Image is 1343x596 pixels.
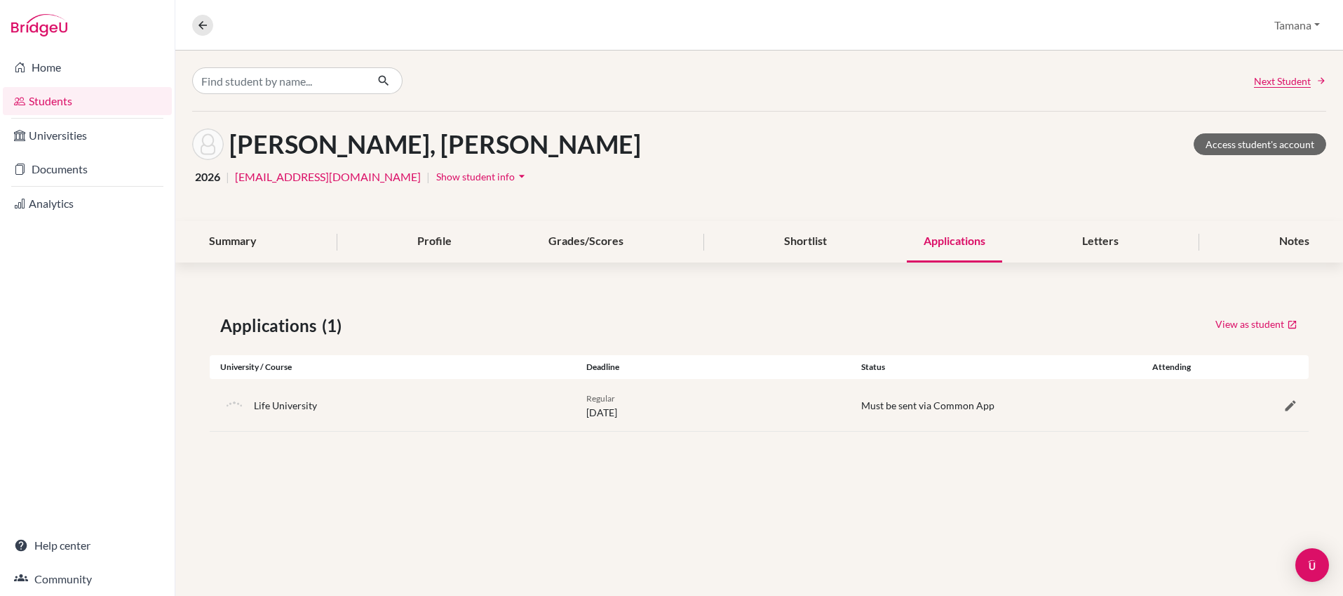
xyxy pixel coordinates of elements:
[851,361,1126,373] div: Status
[192,221,274,263] div: Summary
[229,129,641,159] h1: [PERSON_NAME], [PERSON_NAME]
[1254,74,1311,88] span: Next Student
[3,565,172,593] a: Community
[426,168,430,185] span: |
[1215,313,1298,335] a: View as student
[220,391,248,419] img: default-university-logo-42dd438d0b49c2174d4c41c49dcd67eec2da6d16b3a2f6d5de70cc347232e317.png
[1065,221,1135,263] div: Letters
[210,361,576,373] div: University / Course
[322,313,347,338] span: (1)
[192,67,366,94] input: Find student by name...
[3,155,172,183] a: Documents
[1126,361,1217,373] div: Attending
[576,361,851,373] div: Deadline
[3,531,172,559] a: Help center
[3,53,172,81] a: Home
[1262,221,1326,263] div: Notes
[532,221,640,263] div: Grades/Scores
[226,168,229,185] span: |
[436,166,529,187] button: Show student infoarrow_drop_down
[515,169,529,183] i: arrow_drop_down
[235,168,421,185] a: [EMAIL_ADDRESS][DOMAIN_NAME]
[192,128,224,160] img: Jordan Daniel SPENCER's avatar
[1295,548,1329,582] div: Open Intercom Messenger
[1254,74,1326,88] a: Next Student
[907,221,1002,263] div: Applications
[195,168,220,185] span: 2026
[220,313,322,338] span: Applications
[1268,12,1326,39] button: Tamana
[3,87,172,115] a: Students
[436,171,515,183] span: Show student info
[3,121,172,150] a: Universities
[586,393,615,404] span: Regular
[11,14,67,37] img: Bridge-U
[254,398,317,413] div: Life University
[400,221,468,263] div: Profile
[576,390,851,420] div: [DATE]
[3,190,172,218] a: Analytics
[861,399,994,411] span: Must be sent via Common App
[1194,133,1326,155] a: Access student's account
[767,221,844,263] div: Shortlist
